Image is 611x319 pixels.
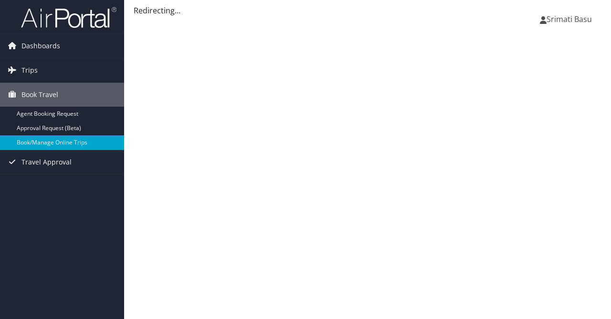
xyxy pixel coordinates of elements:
span: Srimati Basu [547,14,592,24]
span: Book Travel [21,83,58,107]
div: Redirecting... [134,5,601,16]
img: airportal-logo.png [21,6,116,29]
span: Trips [21,58,38,82]
span: Dashboards [21,34,60,58]
a: Srimati Basu [540,5,601,33]
span: Travel Approval [21,150,72,174]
